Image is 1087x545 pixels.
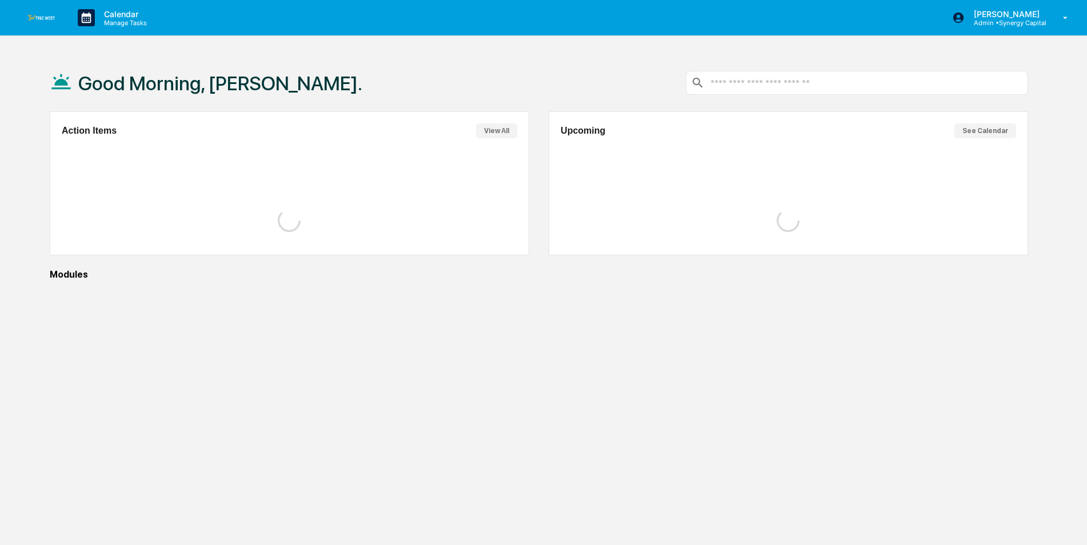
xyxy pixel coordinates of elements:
[95,9,153,19] p: Calendar
[27,15,55,20] img: logo
[95,19,153,27] p: Manage Tasks
[62,126,117,136] h2: Action Items
[965,9,1046,19] p: [PERSON_NAME]
[965,19,1046,27] p: Admin • Synergy Capital
[954,123,1016,138] button: See Calendar
[476,123,517,138] button: View All
[50,269,1028,280] div: Modules
[561,126,605,136] h2: Upcoming
[78,72,362,95] h1: Good Morning, [PERSON_NAME].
